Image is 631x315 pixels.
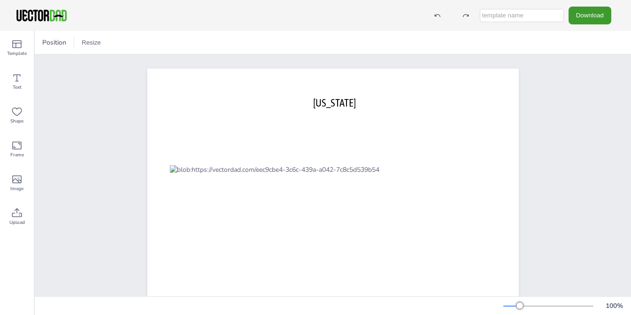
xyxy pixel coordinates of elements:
input: template name [480,9,564,22]
span: Frame [10,151,24,159]
button: Resize [78,35,105,50]
span: Upload [9,219,25,226]
div: 100 % [603,301,625,310]
span: Image [10,185,23,192]
span: Position [40,38,68,47]
img: VectorDad-1.png [15,8,68,23]
span: Template [7,50,27,57]
span: [US_STATE] [313,97,356,109]
span: Shape [10,117,23,125]
button: Download [569,7,611,24]
span: Text [13,84,22,91]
